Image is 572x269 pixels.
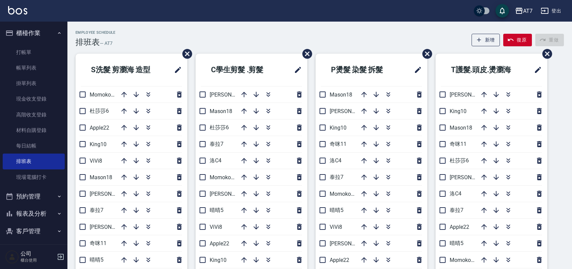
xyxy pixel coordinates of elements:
[90,125,109,131] span: Apple22
[297,44,313,64] span: 刪除班表
[81,58,165,82] h2: S洗髮 剪瀏海 造型
[330,240,373,247] span: [PERSON_NAME]2
[76,37,100,47] h3: 排班表
[210,124,229,131] span: 杜莎莎6
[210,257,227,263] span: King10
[417,44,433,64] span: 刪除班表
[90,240,107,246] span: 奇咪11
[450,91,493,98] span: [PERSON_NAME]2
[210,207,223,213] span: 晴晴5
[450,141,466,147] span: 奇咪11
[330,174,343,180] span: 泰拉7
[330,224,342,230] span: ViVi8
[177,44,193,64] span: 刪除班表
[450,157,469,164] span: 杜莎莎6
[450,224,469,230] span: Apple22
[90,224,133,230] span: [PERSON_NAME]2
[330,157,341,164] span: 洛C4
[21,257,55,263] p: 櫃台使用
[523,7,533,15] div: AT7
[210,240,229,247] span: Apple22
[3,123,65,138] a: 材料自購登錄
[450,108,466,114] span: King10
[330,108,373,114] span: [PERSON_NAME]9
[450,257,477,263] span: Momoko12
[472,34,500,46] button: 新增
[330,125,347,131] span: King10
[90,207,103,213] span: 泰拉7
[450,240,463,246] span: 晴晴5
[321,58,401,82] h2: P燙髮 染髮 拆髮
[210,174,237,181] span: Momoko12
[3,91,65,107] a: 現金收支登錄
[8,6,27,15] img: Logo
[410,62,422,78] span: 修改班表的標題
[330,91,352,98] span: Mason18
[201,58,281,82] h2: C學生剪髮 .剪髮
[76,30,116,35] h2: Employee Schedule
[330,207,343,213] span: 晴晴5
[90,91,117,98] span: Momoko12
[90,108,109,114] span: 杜莎莎6
[503,34,532,46] button: 復原
[90,191,133,197] span: [PERSON_NAME]9
[3,24,65,42] button: 櫃檯作業
[330,141,347,147] span: 奇咪11
[210,157,221,164] span: 洛C4
[90,174,112,181] span: Mason18
[441,58,525,82] h2: T護髮.頭皮.燙瀏海
[450,190,461,197] span: 洛C4
[3,60,65,76] a: 帳單列表
[3,169,65,185] a: 現場電腦打卡
[450,174,493,181] span: [PERSON_NAME]9
[512,4,535,18] button: AT7
[3,188,65,205] button: 預約管理
[3,154,65,169] a: 排班表
[210,141,223,147] span: 泰拉7
[538,5,564,17] button: 登出
[330,191,357,197] span: Momoko12
[170,62,182,78] span: 修改班表的標題
[537,44,553,64] span: 刪除班表
[21,250,55,257] h5: 公司
[210,91,253,98] span: [PERSON_NAME]9
[3,76,65,91] a: 掛單列表
[90,257,103,263] span: 晴晴5
[3,222,65,240] button: 客戶管理
[530,62,542,78] span: 修改班表的標題
[3,45,65,60] a: 打帳單
[100,40,113,47] h6: — AT7
[210,224,222,230] span: ViVi8
[5,250,19,264] img: Person
[3,240,65,257] button: 員工及薪資
[330,257,349,263] span: Apple22
[210,108,232,114] span: Mason18
[90,141,107,147] span: King10
[290,62,302,78] span: 修改班表的標題
[3,107,65,123] a: 高階收支登錄
[450,207,463,213] span: 泰拉7
[3,205,65,222] button: 報表及分析
[90,158,102,164] span: ViVi8
[495,4,509,18] button: save
[3,138,65,154] a: 每日結帳
[450,125,472,131] span: Mason18
[210,191,253,197] span: [PERSON_NAME]2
